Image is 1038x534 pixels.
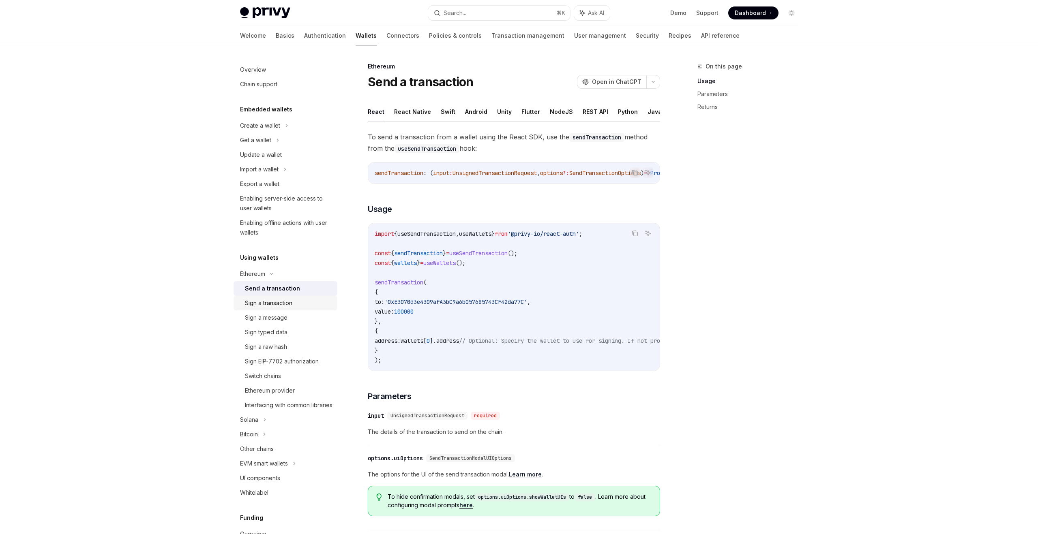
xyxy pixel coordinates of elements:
a: Support [696,9,718,17]
div: Enabling server-side access to user wallets [240,194,332,213]
a: Enabling server-side access to user wallets [234,191,337,216]
span: '@privy-io/react-auth' [508,230,579,237]
span: address [436,337,459,344]
span: Parameters [368,391,411,402]
button: Flutter [521,102,540,121]
div: required [471,412,500,420]
span: useWallets [423,259,456,267]
div: Enabling offline actions with user wallets [240,218,332,237]
a: User management [574,26,626,45]
a: Policies & controls [429,26,482,45]
a: Whitelabel [234,485,337,500]
span: ⌘ K [557,10,565,16]
svg: Tip [376,493,382,501]
button: Toggle dark mode [785,6,798,19]
span: import [375,230,394,237]
span: = [446,250,449,257]
a: Sign a transaction [234,296,337,310]
button: Copy the contents from the code block [630,167,640,178]
span: = [420,259,423,267]
span: { [391,250,394,257]
div: Whitelabel [240,488,268,498]
button: Java [648,102,662,121]
a: Transaction management [491,26,564,45]
a: Interfacing with common libraries [234,398,337,412]
h5: Using wallets [240,253,279,263]
span: UnsignedTransactionRequest [453,169,537,177]
span: useSendTransaction [449,250,508,257]
a: Other chains [234,442,337,456]
button: Open in ChatGPT [577,75,646,89]
a: Update a wallet [234,147,337,162]
span: The details of the transaction to send on the chain. [368,427,660,437]
span: useSendTransaction [397,230,456,237]
span: } [375,347,378,354]
span: 100000 [394,308,414,315]
div: Sign a transaction [245,298,292,308]
div: Sign typed data [245,327,287,337]
a: Welcome [240,26,266,45]
span: useWallets [459,230,491,237]
span: options [540,169,563,177]
h5: Embedded wallets [240,105,292,114]
span: To hide confirmation modals, set to . Learn more about configuring modal prompts . [388,493,652,509]
a: Recipes [669,26,691,45]
div: Ethereum provider [245,386,295,395]
span: address: [375,337,401,344]
a: Returns [697,100,804,113]
div: Create a wallet [240,121,280,130]
div: options.uiOptions [368,454,423,462]
span: To send a transaction from a wallet using the React SDK, use the method from the hook: [368,131,660,154]
div: Update a wallet [240,150,282,160]
button: Ask AI [643,167,653,178]
div: Import a wallet [240,164,279,174]
h1: Send a transaction [368,75,474,89]
span: sendTransaction [375,169,423,177]
span: { [375,327,378,335]
h5: Funding [240,513,263,523]
span: wallets [394,259,417,267]
span: 0 [427,337,430,344]
button: Unity [497,102,512,121]
span: { [394,230,397,237]
a: Ethereum provider [234,383,337,398]
a: Security [636,26,659,45]
div: Sign EIP-7702 authorization [245,357,319,366]
span: } [443,250,446,257]
span: Ask AI [588,9,604,17]
span: [ [423,337,427,344]
div: Ethereum [240,269,265,279]
span: UnsignedTransactionRequest [390,412,464,419]
span: SendTransactionOptions [569,169,641,177]
div: Switch chains [245,371,281,381]
a: Chain support [234,77,337,92]
a: API reference [701,26,740,45]
div: Get a wallet [240,135,271,145]
div: Other chains [240,444,274,454]
span: SendTransactionModalUIOptions [429,455,512,461]
code: options.uiOptions.showWalletUIs [475,493,569,501]
span: } [491,230,495,237]
button: REST API [583,102,608,121]
span: ?: [563,169,569,177]
a: Wallets [356,26,377,45]
span: (); [456,259,465,267]
a: Learn more [509,471,542,478]
span: ; [579,230,582,237]
span: }, [375,318,381,325]
a: Export a wallet [234,177,337,191]
span: wallets [401,337,423,344]
span: : ( [423,169,433,177]
span: ) [641,169,644,177]
div: EVM smart wallets [240,459,288,468]
code: sendTransaction [569,133,624,142]
div: Ethereum [368,62,660,70]
span: const [375,250,391,257]
button: Ask AI [574,6,610,20]
span: Open in ChatGPT [592,78,641,86]
a: Overview [234,62,337,77]
span: } [417,259,420,267]
span: Dashboard [735,9,766,17]
span: { [391,259,394,267]
span: , [456,230,459,237]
